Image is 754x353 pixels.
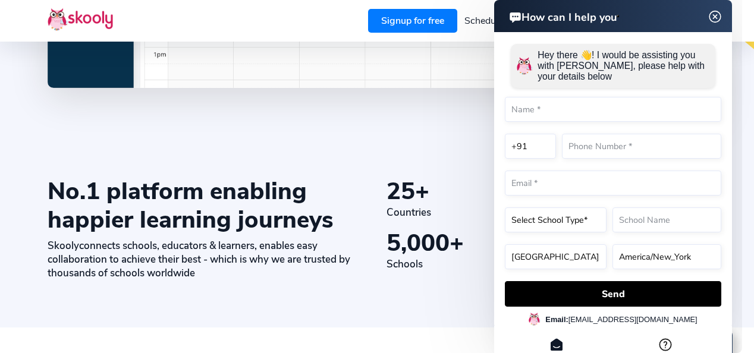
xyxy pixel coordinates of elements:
div: connects schools, educators & learners, enables easy collaboration to achieve their best - which ... [48,239,367,280]
div: + [387,229,546,257]
span: 25 [387,175,415,207]
a: Signup for free [368,9,457,33]
div: No.1 platform enabling happier learning journeys [48,177,367,234]
div: + [387,177,546,206]
span: 5,000 [387,227,450,259]
div: Countries [387,206,546,219]
div: Schools [387,257,546,271]
img: Skooly [48,8,113,31]
span: Skooly [48,239,79,253]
